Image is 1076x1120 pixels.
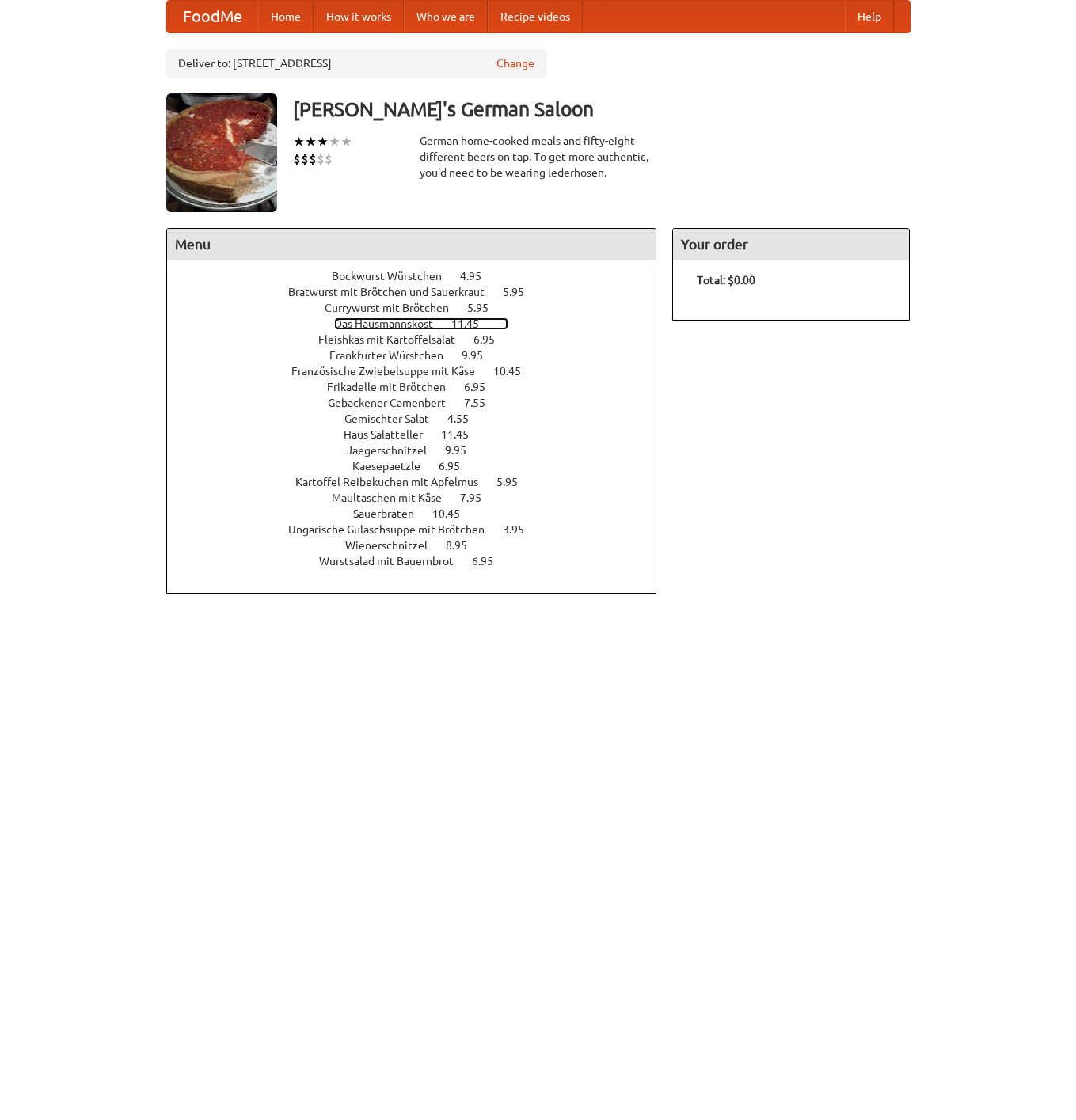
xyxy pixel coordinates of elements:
span: Kartoffel Reibekuchen mit Apfelmus [295,476,494,488]
a: Currywurst mit Brötchen 5.95 [325,302,518,314]
span: 6.95 [464,381,501,393]
span: 6.95 [472,555,509,568]
span: 6.95 [439,460,476,473]
a: How it works [314,1,404,32]
span: 11.45 [451,317,495,330]
span: Haus Salatteller [344,428,439,441]
a: Das Hausmannskost 11.45 [334,317,508,330]
li: ★ [317,133,329,150]
span: 6.95 [473,333,511,346]
span: Wurstsalad mit Bauernbrot [319,555,470,568]
a: Bockwurst Würstchen 4.95 [332,270,511,283]
a: Who we are [404,1,488,32]
span: Frankfurter Würstchen [329,349,459,362]
span: 7.95 [460,492,497,504]
span: Wienerschnitzel [345,539,443,552]
h4: Menu [167,229,656,260]
span: Gebackener Camenbert [328,397,462,409]
a: Französische Zwiebelsuppe mit Käse 10.45 [291,365,550,378]
a: Bratwurst mit Brötchen und Sauerkraut 5.95 [288,286,553,298]
a: FoodMe [167,1,258,32]
span: Frikadelle mit Brötchen [327,381,462,393]
span: 11.45 [441,428,485,441]
span: 5.95 [467,302,504,314]
span: 4.55 [447,412,485,425]
span: Maultaschen mit Käse [332,492,458,504]
span: 10.45 [432,507,476,520]
span: 9.95 [462,349,499,362]
span: Bockwurst Würstchen [332,270,458,283]
span: Fleishkas mit Kartoffelsalat [318,333,471,346]
li: ★ [340,133,352,150]
a: Sauerbraten 10.45 [353,507,489,520]
h3: [PERSON_NAME]'s German Saloon [293,93,911,125]
a: Ungarische Gulaschsuppe mit Brötchen 3.95 [288,523,553,536]
span: Jaegerschnitzel [347,444,443,457]
a: Kaesepaetzle 6.95 [352,460,489,473]
span: 5.95 [503,286,540,298]
a: Haus Salatteller 11.45 [344,428,498,441]
div: Deliver to: [STREET_ADDRESS] [166,49,546,78]
li: ★ [293,133,305,150]
span: 9.95 [445,444,482,457]
li: $ [317,150,325,168]
li: $ [325,150,333,168]
a: Wurstsalad mit Bauernbrot 6.95 [319,555,523,568]
span: Bratwurst mit Brötchen und Sauerkraut [288,286,500,298]
span: Ungarische Gulaschsuppe mit Brötchen [288,523,500,536]
a: Gebackener Camenbert 7.55 [328,397,515,409]
span: Das Hausmannskost [334,317,449,330]
li: $ [309,150,317,168]
li: $ [293,150,301,168]
b: Total: $0.00 [697,274,755,287]
span: Currywurst mit Brötchen [325,302,465,314]
span: 5.95 [496,476,534,488]
span: 10.45 [493,365,537,378]
a: Change [496,55,534,71]
a: Frikadelle mit Brötchen 6.95 [327,381,515,393]
a: Fleishkas mit Kartoffelsalat 6.95 [318,333,524,346]
div: German home-cooked meals and fifty-eight different beers on tap. To get more authentic, you'd nee... [420,133,657,180]
a: Kartoffel Reibekuchen mit Apfelmus 5.95 [295,476,547,488]
span: Gemischter Salat [344,412,445,425]
span: 8.95 [446,539,483,552]
span: 3.95 [503,523,540,536]
span: Kaesepaetzle [352,460,436,473]
li: $ [301,150,309,168]
a: Frankfurter Würstchen 9.95 [329,349,512,362]
a: Home [258,1,314,32]
a: Maultaschen mit Käse 7.95 [332,492,511,504]
span: 4.95 [460,270,497,283]
a: Gemischter Salat 4.55 [344,412,498,425]
a: Wienerschnitzel 8.95 [345,539,496,552]
a: Help [845,1,894,32]
li: ★ [305,133,317,150]
img: angular.jpg [166,93,277,212]
span: Französische Zwiebelsuppe mit Käse [291,365,491,378]
span: Sauerbraten [353,507,430,520]
a: Recipe videos [488,1,583,32]
a: Jaegerschnitzel 9.95 [347,444,496,457]
li: ★ [329,133,340,150]
span: 7.55 [464,397,501,409]
h4: Your order [673,229,909,260]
